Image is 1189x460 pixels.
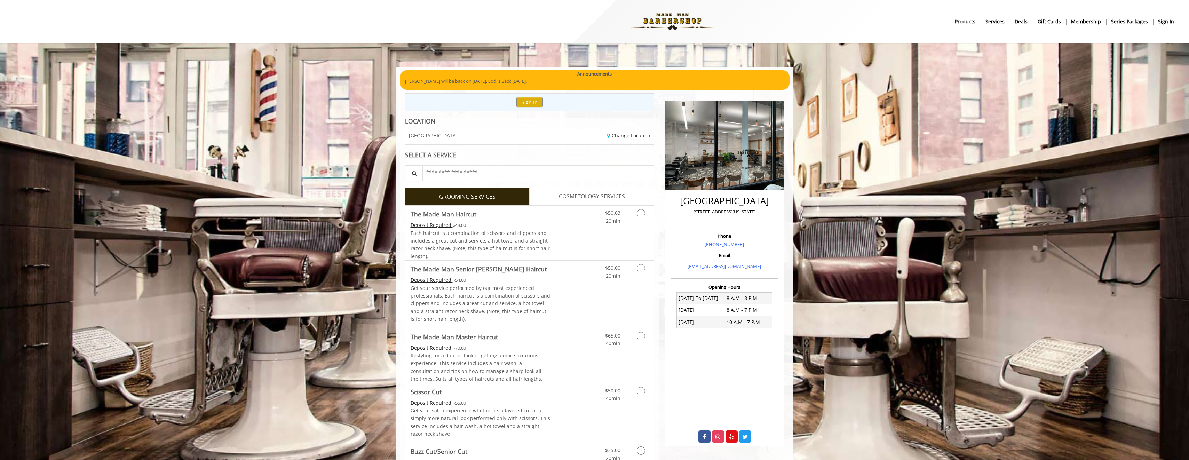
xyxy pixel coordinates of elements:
a: [EMAIL_ADDRESS][DOMAIN_NAME] [688,263,761,269]
span: Each haircut is a combination of scissors and clippers and includes a great cut and service, a ho... [411,230,550,260]
div: SELECT A SERVICE [405,152,655,158]
b: Scissor Cut [411,387,442,397]
b: LOCATION [405,117,435,125]
img: Made Man Barbershop logo [625,2,720,41]
span: This service needs some Advance to be paid before we block your appointment [411,222,453,228]
a: Productsproducts [950,16,981,26]
b: Buzz Cut/Senior Cut [411,446,467,456]
p: Get your service performed by our most experienced professionals. Each haircut is a combination o... [411,284,550,323]
a: Gift cardsgift cards [1033,16,1066,26]
b: The Made Man Master Haircut [411,332,498,342]
span: COSMETOLOGY SERVICES [559,192,625,201]
b: Membership [1071,18,1101,25]
b: Services [985,18,1005,25]
div: $54.00 [411,276,550,284]
a: sign insign in [1153,16,1179,26]
b: Deals [1015,18,1028,25]
b: The Made Man Haircut [411,209,476,219]
td: 10 A.M - 7 P.M [724,316,772,328]
span: 40min [606,340,620,347]
div: $48.00 [411,221,550,229]
td: 8 A.M - 8 P.M [724,292,772,304]
span: $50.63 [605,209,620,216]
button: Sign In [516,97,543,107]
h3: Opening Hours [671,285,778,290]
b: products [955,18,975,25]
span: GROOMING SERVICES [439,192,496,201]
td: [DATE] [676,316,724,328]
h3: Phone [673,233,776,238]
p: [STREET_ADDRESS][US_STATE] [673,208,776,215]
div: $55.00 [411,399,550,407]
td: [DATE] [676,304,724,316]
h3: Email [673,253,776,258]
div: $70.00 [411,344,550,352]
span: [GEOGRAPHIC_DATA] [409,133,458,138]
a: Series packagesSeries packages [1106,16,1153,26]
a: [PHONE_NUMBER] [705,241,744,247]
b: The Made Man Senior [PERSON_NAME] Haircut [411,264,547,274]
b: sign in [1158,18,1174,25]
span: This service needs some Advance to be paid before we block your appointment [411,277,453,283]
a: ServicesServices [981,16,1010,26]
span: $50.00 [605,387,620,394]
h2: [GEOGRAPHIC_DATA] [673,196,776,206]
span: Restyling for a dapper look or getting a more luxurious experience. This service includes a hair ... [411,352,542,382]
td: 8 A.M - 7 P.M [724,304,772,316]
a: DealsDeals [1010,16,1033,26]
p: [PERSON_NAME] will be back on [DATE]. Sod is Back [DATE]. [405,78,784,85]
b: gift cards [1038,18,1061,25]
span: 20min [606,272,620,279]
b: Announcements [577,70,612,78]
span: 20min [606,217,620,224]
button: Service Search [405,165,423,181]
span: $50.00 [605,264,620,271]
span: $35.00 [605,447,620,453]
span: This service needs some Advance to be paid before we block your appointment [411,399,453,406]
a: Change Location [607,132,650,139]
span: 40min [606,395,620,402]
p: Get your salon experience whether its a layered cut or a simply more natural look performed only ... [411,407,550,438]
a: MembershipMembership [1066,16,1106,26]
span: $65.00 [605,332,620,339]
b: Series packages [1111,18,1148,25]
span: This service needs some Advance to be paid before we block your appointment [411,344,453,351]
td: [DATE] To [DATE] [676,292,724,304]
